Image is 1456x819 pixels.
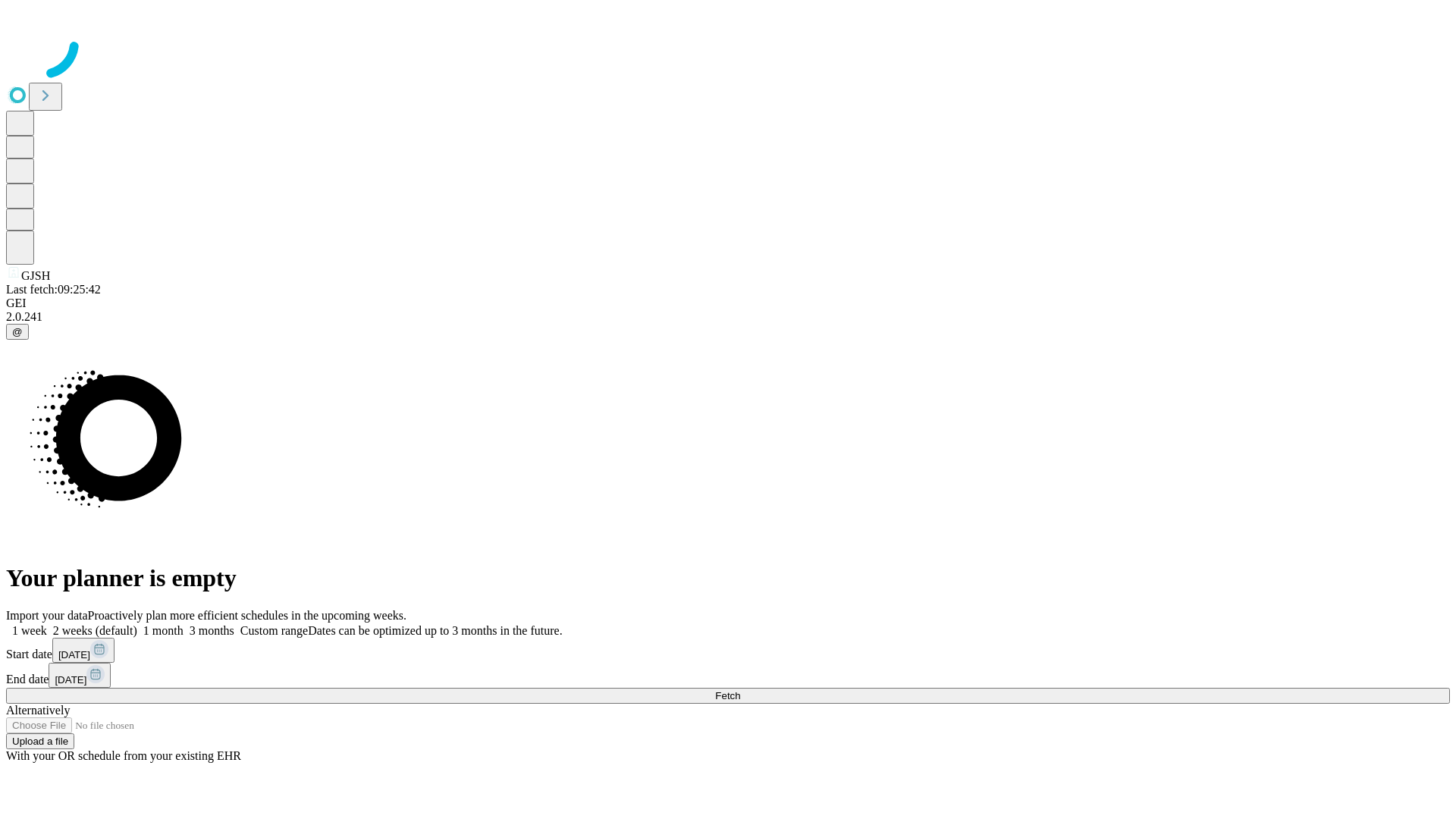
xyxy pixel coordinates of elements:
[55,674,86,686] span: [DATE]
[12,326,23,337] span: @
[143,624,184,637] span: 1 month
[190,624,234,637] span: 3 months
[6,688,1450,704] button: Fetch
[21,269,50,282] span: GJSH
[6,638,1450,663] div: Start date
[240,624,308,637] span: Custom range
[6,324,29,340] button: @
[6,704,70,717] span: Alternatively
[49,663,111,688] button: [DATE]
[715,690,740,701] span: Fetch
[6,609,88,622] span: Import your data
[6,733,74,749] button: Upload a file
[6,749,241,762] span: With your OR schedule from your existing EHR
[308,624,562,637] span: Dates can be optimized up to 3 months in the future.
[52,638,115,663] button: [DATE]
[12,624,47,637] span: 1 week
[88,609,406,622] span: Proactively plan more efficient schedules in the upcoming weeks.
[6,564,1450,592] h1: Your planner is empty
[53,624,137,637] span: 2 weeks (default)
[6,310,1450,324] div: 2.0.241
[6,663,1450,688] div: End date
[58,649,90,661] span: [DATE]
[6,283,101,296] span: Last fetch: 09:25:42
[6,297,1450,310] div: GEI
